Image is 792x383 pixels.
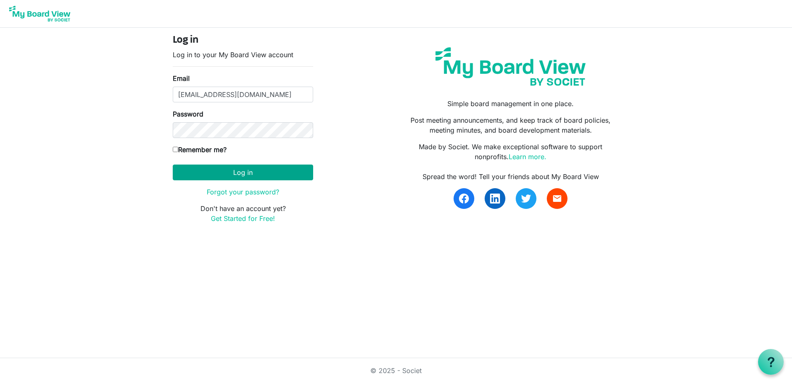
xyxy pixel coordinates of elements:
a: Forgot your password? [207,188,279,196]
label: Password [173,109,203,119]
button: Log in [173,165,313,180]
img: my-board-view-societ.svg [429,41,592,92]
p: Post meeting announcements, and keep track of board policies, meeting minutes, and board developm... [402,115,619,135]
a: email [547,188,567,209]
a: © 2025 - Societ [370,366,422,375]
img: My Board View Logo [7,3,73,24]
a: Get Started for Free! [211,214,275,223]
label: Remember me? [173,145,227,155]
span: email [552,194,562,204]
a: Learn more. [509,153,546,161]
img: linkedin.svg [490,194,500,204]
img: facebook.svg [459,194,469,204]
input: Remember me? [173,147,178,152]
h4: Log in [173,34,313,46]
div: Spread the word! Tell your friends about My Board View [402,172,619,182]
p: Log in to your My Board View account [173,50,313,60]
label: Email [173,73,190,83]
p: Made by Societ. We make exceptional software to support nonprofits. [402,142,619,162]
p: Simple board management in one place. [402,99,619,109]
img: twitter.svg [521,194,531,204]
p: Don't have an account yet? [173,204,313,223]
